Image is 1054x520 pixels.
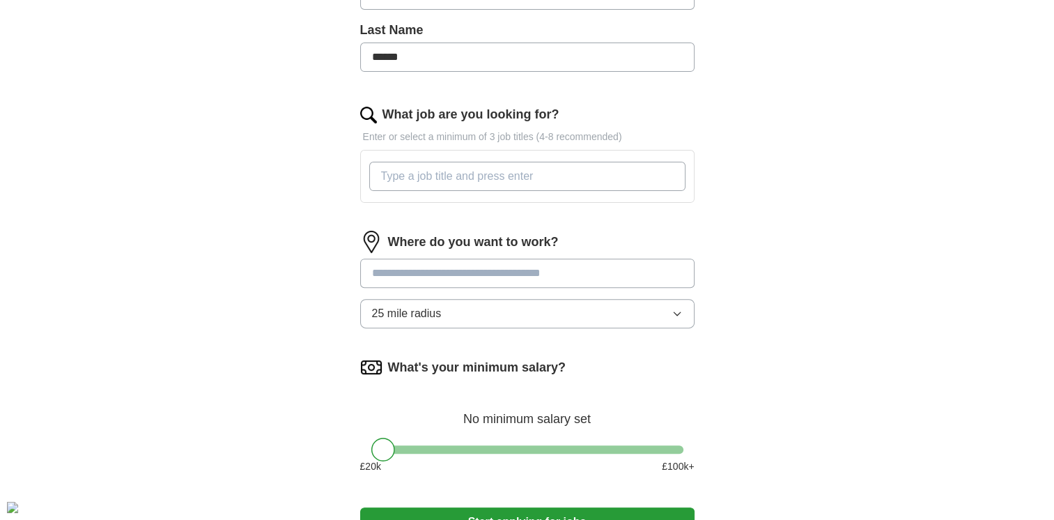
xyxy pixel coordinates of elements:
[360,107,377,123] img: search.png
[7,502,18,513] div: Cookie consent button
[360,130,695,144] p: Enter or select a minimum of 3 job titles (4-8 recommended)
[360,395,695,429] div: No minimum salary set
[388,233,559,252] label: Where do you want to work?
[360,21,695,40] label: Last Name
[382,105,559,124] label: What job are you looking for?
[662,459,694,474] span: £ 100 k+
[388,358,566,377] label: What's your minimum salary?
[360,299,695,328] button: 25 mile radius
[360,231,382,253] img: location.png
[360,356,382,378] img: salary.png
[7,502,18,513] img: Cookie%20settings
[372,305,442,322] span: 25 mile radius
[369,162,685,191] input: Type a job title and press enter
[360,459,381,474] span: £ 20 k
